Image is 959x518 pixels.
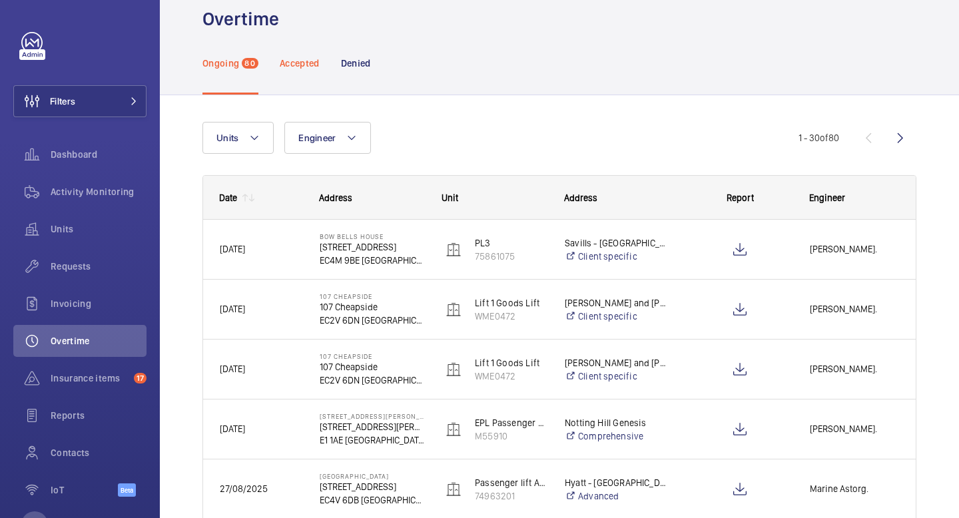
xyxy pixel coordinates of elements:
[284,122,371,154] button: Engineer
[320,254,425,267] p: EC4M 9BE [GEOGRAPHIC_DATA]
[565,296,670,310] p: [PERSON_NAME] and [PERSON_NAME] 107 Cheapside
[475,370,547,383] p: WME0472
[475,250,547,263] p: 75861075
[810,362,899,377] span: [PERSON_NAME].
[320,493,425,507] p: EC4V 6DB [GEOGRAPHIC_DATA]
[820,132,828,143] span: of
[810,302,899,317] span: [PERSON_NAME].
[51,260,147,273] span: Requests
[565,429,670,443] a: Comprehensive
[475,356,547,370] p: Lift 1 Goods Lift
[51,446,147,459] span: Contacts
[319,192,352,203] span: Address
[320,420,425,433] p: [STREET_ADDRESS][PERSON_NAME]
[446,302,462,318] img: elevator.svg
[216,132,238,143] span: Units
[320,292,425,300] p: 107 Cheapside
[51,372,129,385] span: Insurance items
[475,296,547,310] p: Lift 1 Goods Lift
[810,242,899,257] span: [PERSON_NAME].
[203,280,916,340] div: Press SPACE to select this row.
[475,476,547,489] p: Passenger lift A left side
[320,232,425,240] p: Bow Bells House
[320,374,425,387] p: EC2V 6DN [GEOGRAPHIC_DATA]
[442,192,458,203] span: Unit
[475,236,547,250] p: PL3
[565,416,670,429] p: Notting Hill Genesis
[320,300,425,314] p: 107 Cheapside
[298,132,336,143] span: Engineer
[220,304,245,314] span: [DATE]
[320,472,425,480] p: [GEOGRAPHIC_DATA]
[220,423,245,434] span: [DATE]
[51,409,147,422] span: Reports
[320,433,425,447] p: E1 1AE [GEOGRAPHIC_DATA]
[446,242,462,258] img: elevator.svg
[565,489,670,503] a: Advanced
[118,483,136,497] span: Beta
[565,370,670,383] a: Client specific
[446,481,462,497] img: elevator.svg
[475,416,547,429] p: EPL Passenger Lift 19b
[202,7,287,31] h1: Overtime
[475,489,547,503] p: 74963201
[565,310,670,323] a: Client specific
[51,222,147,236] span: Units
[51,185,147,198] span: Activity Monitoring
[134,373,147,384] span: 17
[810,481,899,497] span: Marine Astorg.
[341,57,371,70] p: Denied
[565,250,670,263] a: Client specific
[202,122,274,154] button: Units
[799,133,839,142] span: 1 - 30 80
[565,356,670,370] p: [PERSON_NAME] and [PERSON_NAME] 107 Cheapside
[446,421,462,437] img: elevator.svg
[446,362,462,378] img: elevator.svg
[320,240,425,254] p: [STREET_ADDRESS]
[50,95,75,108] span: Filters
[320,352,425,360] p: 107 Cheapside
[320,314,425,327] p: EC2V 6DN [GEOGRAPHIC_DATA]
[809,192,845,203] span: Engineer
[564,192,597,203] span: Address
[565,236,670,250] p: Savills - [GEOGRAPHIC_DATA]
[219,192,237,203] div: Date
[51,483,118,497] span: IoT
[220,244,245,254] span: [DATE]
[220,483,268,494] span: 27/08/2025
[51,334,147,348] span: Overtime
[320,360,425,374] p: 107 Cheapside
[13,85,147,117] button: Filters
[242,58,258,69] span: 80
[51,297,147,310] span: Invoicing
[475,429,547,443] p: M55910
[220,364,245,374] span: [DATE]
[320,480,425,493] p: [STREET_ADDRESS]
[202,57,239,70] p: Ongoing
[810,421,899,437] span: [PERSON_NAME].
[320,412,425,420] p: [STREET_ADDRESS][PERSON_NAME]
[565,476,670,489] p: Hyatt - [GEOGRAPHIC_DATA]
[280,57,320,70] p: Accepted
[51,148,147,161] span: Dashboard
[727,192,754,203] span: Report
[475,310,547,323] p: WME0472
